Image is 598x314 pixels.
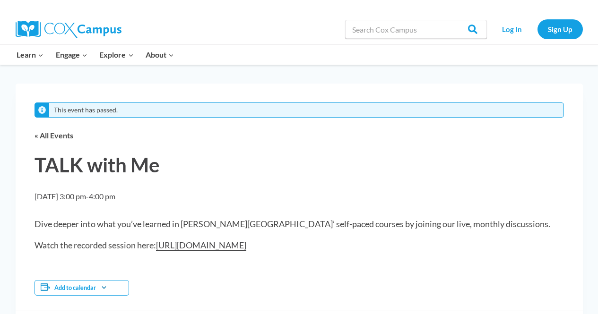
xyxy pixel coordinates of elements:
span: Learn [17,49,43,61]
span: 4:00 pm [89,192,115,201]
a: Sign Up [537,19,583,39]
p: Dive deeper into what you’ve learned in [PERSON_NAME][GEOGRAPHIC_DATA]’ self-paced courses by joi... [35,218,564,230]
h2: - [35,190,115,203]
span: Engage [56,49,87,61]
span: Explore [99,49,133,61]
button: Add to calendar [54,284,96,291]
li: This event has passed. [54,106,118,114]
a: Log In [492,19,533,39]
input: Search Cox Campus [345,20,487,39]
span: [DATE] 3:00 pm [35,192,86,201]
a: « All Events [35,131,73,140]
nav: Secondary Navigation [492,19,583,39]
h1: TALK with Me [35,152,564,179]
p: Watch the recorded session here: [35,239,564,252]
img: Cox Campus [16,21,121,38]
a: [URL][DOMAIN_NAME] [156,240,246,251]
span: About [146,49,174,61]
nav: Primary Navigation [11,45,180,65]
